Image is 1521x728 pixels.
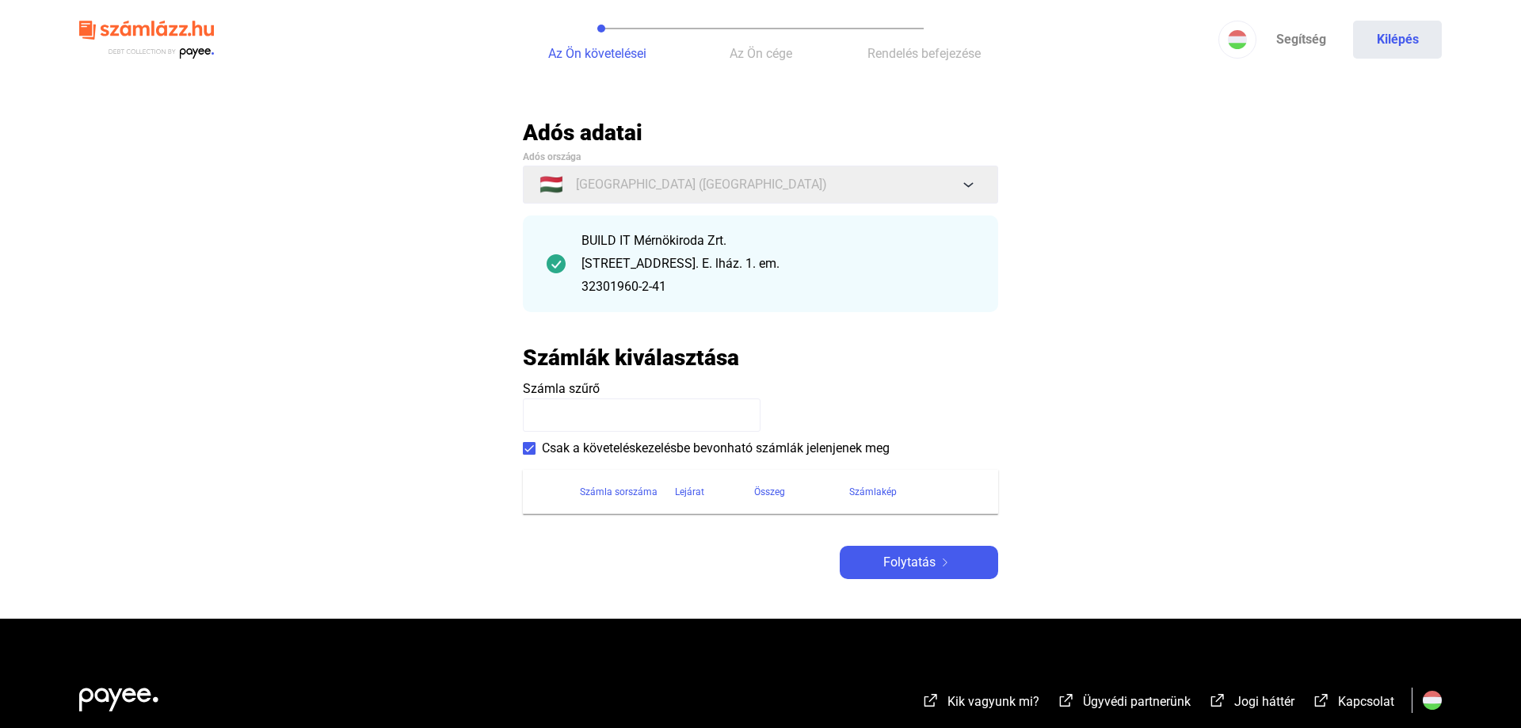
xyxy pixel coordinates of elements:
div: Számlakép [849,482,979,501]
a: external-link-whiteKapcsolat [1312,696,1394,711]
span: Számla szűrő [523,381,600,396]
span: Adós országa [523,151,581,162]
img: HU [1228,30,1247,49]
span: Ügyvédi partnerünk [1083,694,1191,709]
div: 32301960-2-41 [581,277,974,296]
a: external-link-whiteJogi háttér [1208,696,1294,711]
button: Folytatásarrow-right-white [840,546,998,579]
div: [STREET_ADDRESS]. E. lház. 1. em. [581,254,974,273]
span: 🇭🇺 [539,175,563,194]
div: Számla sorszáma [580,482,658,501]
img: checkmark-darker-green-circle [547,254,566,273]
img: external-link-white [1057,692,1076,708]
a: external-link-whiteKik vagyunk mi? [921,696,1039,711]
button: 🇭🇺[GEOGRAPHIC_DATA] ([GEOGRAPHIC_DATA]) [523,166,998,204]
h2: Adós adatai [523,119,998,147]
span: Csak a követeléskezelésbe bevonható számlák jelenjenek meg [542,439,890,458]
span: Folytatás [883,553,936,572]
button: HU [1218,21,1256,59]
img: szamlazzhu-logo [79,14,214,66]
div: Számlakép [849,482,897,501]
span: Kik vagyunk mi? [947,694,1039,709]
img: external-link-white [1208,692,1227,708]
img: external-link-white [921,692,940,708]
span: [GEOGRAPHIC_DATA] ([GEOGRAPHIC_DATA]) [576,175,827,194]
img: arrow-right-white [936,558,955,566]
img: external-link-white [1312,692,1331,708]
div: Összeg [754,482,785,501]
div: BUILD IT Mérnökiroda Zrt. [581,231,974,250]
div: Lejárat [675,482,704,501]
img: HU.svg [1423,691,1442,710]
a: external-link-whiteÜgyvédi partnerünk [1057,696,1191,711]
span: Rendelés befejezése [867,46,981,61]
span: Az Ön követelései [548,46,646,61]
div: Lejárat [675,482,754,501]
span: Jogi háttér [1234,694,1294,709]
div: Összeg [754,482,849,501]
span: Kapcsolat [1338,694,1394,709]
img: white-payee-white-dot.svg [79,679,158,711]
button: Kilépés [1353,21,1442,59]
h2: Számlák kiválasztása [523,344,739,372]
div: Számla sorszáma [580,482,675,501]
span: Az Ön cége [730,46,792,61]
a: Segítség [1256,21,1345,59]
